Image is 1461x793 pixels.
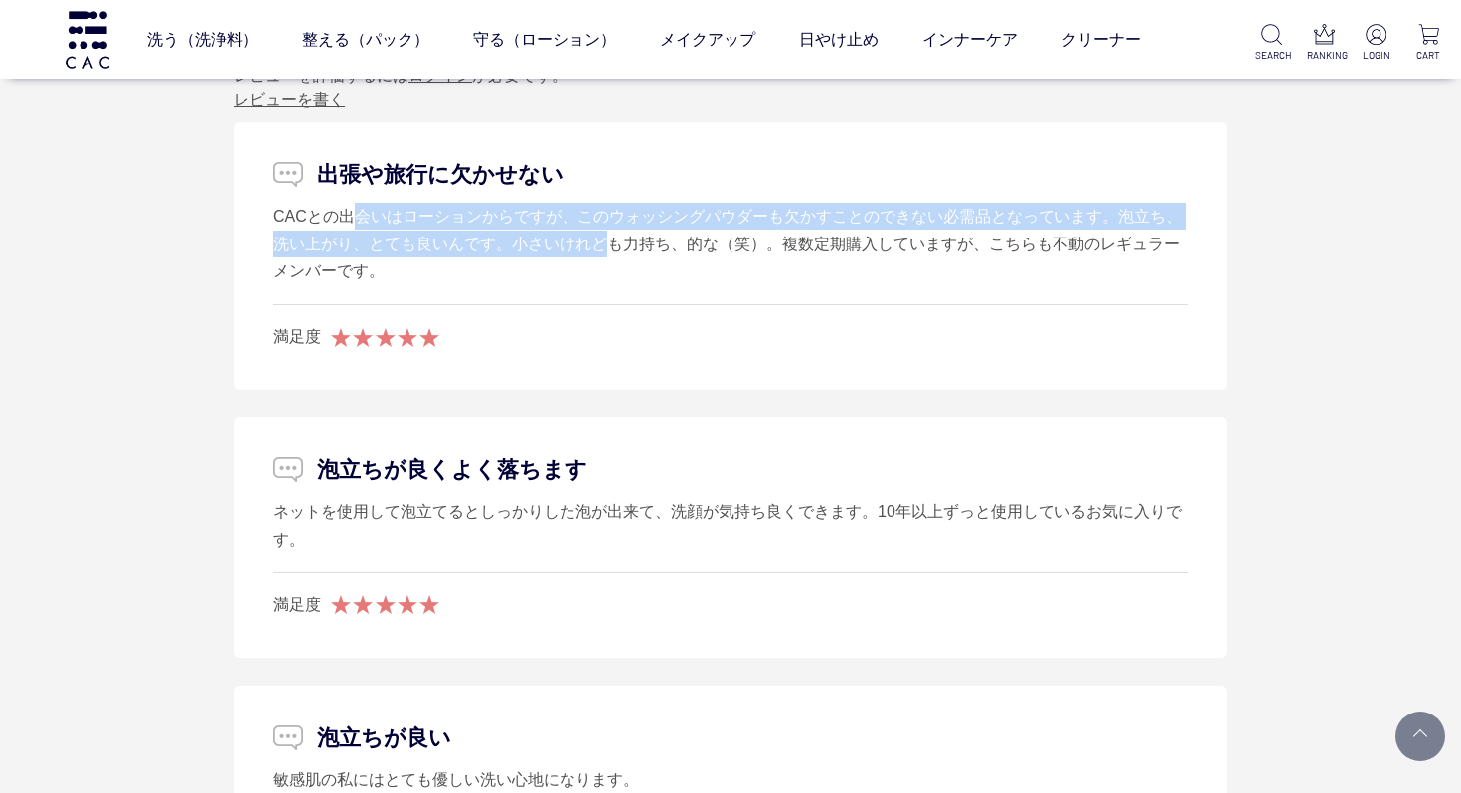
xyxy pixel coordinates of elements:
[63,11,112,68] img: logo
[273,721,1188,754] p: 泡立ちが良い
[147,12,258,68] a: 洗う（洗浄料）
[1411,48,1445,63] p: CART
[1360,48,1393,63] p: LOGIN
[799,12,879,68] a: 日やけ止め
[1307,48,1341,63] p: RANKING
[273,453,1188,486] p: 泡立ちが良くよく落ちます
[922,12,1018,68] a: インナーケア
[273,325,321,349] div: 満足度
[302,12,429,68] a: 整える（パック）
[273,158,1188,191] p: 出張や旅行に欠かせない
[473,12,616,68] a: 守る（ローション）
[1255,24,1289,63] a: SEARCH
[1255,48,1289,63] p: SEARCH
[1360,24,1393,63] a: LOGIN
[273,203,1188,284] div: CACとの出会いはローションからですが、このウォッシングパウダーも欠かすことのできない必需品となっています。泡立ち、洗い上がり、とても良いんです。小さいけれども力持ち、的な（笑）。複数定期購入し...
[273,593,321,617] div: 満足度
[273,498,1188,553] div: ネットを使用して泡立てるとしっかりした泡が出来て、洗顔が気持ち良くできます。10年以上ずっと使用しているお気に入りです。
[660,12,755,68] a: メイクアップ
[1061,12,1141,68] a: クリーナー
[1411,24,1445,63] a: CART
[1307,24,1341,63] a: RANKING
